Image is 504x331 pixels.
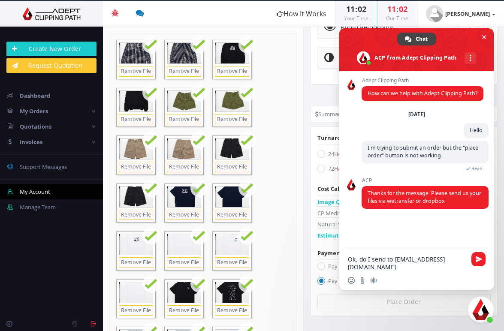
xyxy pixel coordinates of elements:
[471,165,483,172] span: Read
[346,4,355,14] span: 11
[315,110,373,118] li: Summary & Payment
[119,257,153,268] a: Remove File
[445,10,490,18] strong: [PERSON_NAME]
[386,15,408,22] small: Our Time
[471,252,486,266] span: Send
[119,305,153,316] a: Remove File
[317,220,378,229] span: Natural Shadow: ($0.50)
[119,162,153,172] a: Remove File
[348,256,466,271] textarea: Compose your message...
[362,178,489,184] span: ACP
[338,152,351,157] span: (+15%)
[317,134,370,141] span: Turnaround Times
[362,78,483,84] span: Adept Clipping Path
[358,4,366,14] span: 02
[6,58,97,73] a: Request Quotation
[20,138,42,146] span: Invoices
[417,1,504,27] a: [PERSON_NAME]
[215,257,249,268] a: Remove File
[399,4,407,14] span: 02
[167,257,201,268] a: Remove File
[348,277,355,284] span: Insert an emoji
[338,166,350,172] span: (-15%)
[416,33,428,45] span: Chat
[317,198,361,206] span: Image Quantity
[6,7,97,20] img: Adept Graphics
[480,33,489,42] span: Close chat
[338,165,350,172] a: (-15%)
[317,262,491,274] label: Pay Now
[408,112,425,117] div: [DATE]
[465,52,476,64] div: More channels
[215,305,249,316] a: Remove File
[20,203,56,211] span: Manage Team
[119,210,153,220] a: Remove File
[317,277,491,288] label: Pay Later
[119,114,153,125] a: Remove File
[167,210,201,220] a: Remove File
[167,66,201,77] a: Remove File
[215,66,249,77] a: Remove File
[20,163,67,171] span: Support Messages
[470,126,483,134] span: Hello
[317,185,363,193] span: Cost Calculation
[368,190,481,205] span: Thanks for the message. Please send us your files via wetransfer or dropbox
[20,123,51,130] span: Quotations
[167,114,201,125] a: Remove File
[215,210,249,220] a: Remove File
[167,305,201,316] a: Remove File
[20,107,48,115] span: My Orders
[370,277,377,284] span: Audio message
[396,4,399,14] span: :
[387,4,396,14] span: 11
[215,162,249,172] a: Remove File
[368,90,477,97] span: How can we help with Adept Clipping Path?
[268,1,335,27] a: How It Works
[317,164,398,176] label: 72H
[355,4,358,14] span: :
[6,42,97,56] a: Create New Order
[317,249,362,257] span: Payment Terms
[338,150,351,158] a: (+15%)
[317,209,366,217] span: CP Medium: ($2.00)
[368,144,478,159] span: I'm trying to submit an order but the "place order" button is not working
[341,23,393,31] span: Photo Retouching
[317,231,362,240] span: Estimated Total
[119,66,153,77] a: Remove File
[167,162,201,172] a: Remove File
[20,92,50,99] span: Dashboard
[20,188,50,196] span: My Account
[397,33,436,45] div: Chat
[317,150,398,161] label: 24H
[359,277,366,284] span: Send a file
[426,5,443,22] img: user_default.jpg
[468,297,494,322] div: Close chat
[344,15,368,22] small: Your Time
[215,114,249,125] a: Remove File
